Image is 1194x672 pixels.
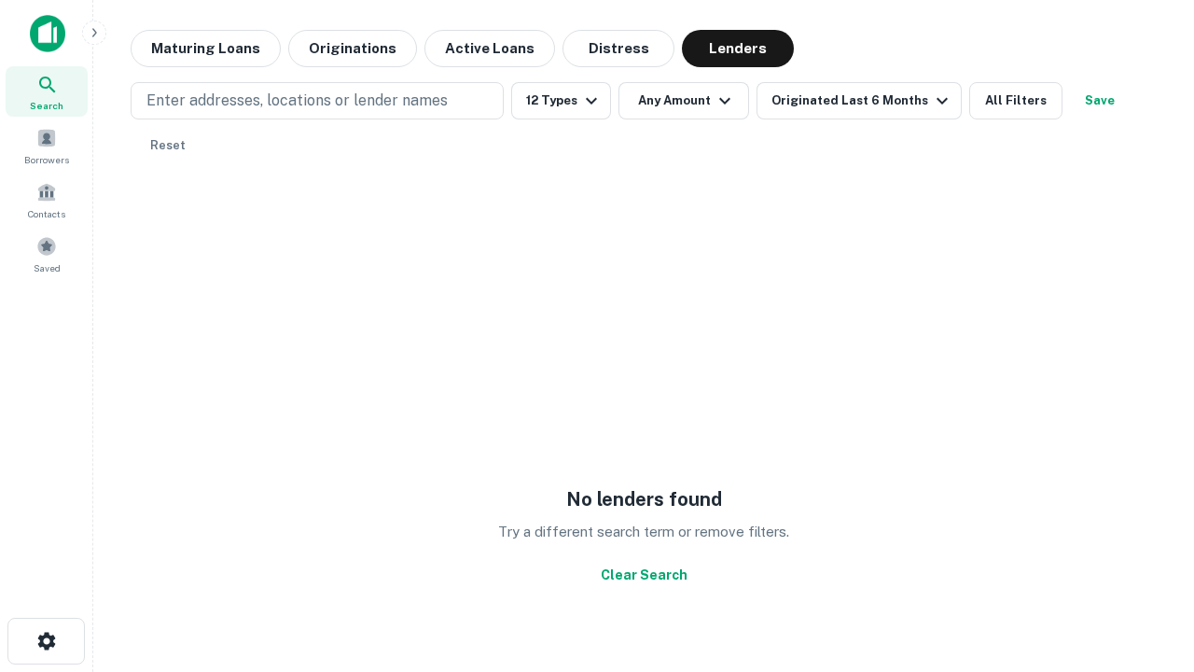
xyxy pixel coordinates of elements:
[498,521,789,543] p: Try a different search term or remove filters.
[146,90,448,112] p: Enter addresses, locations or lender names
[30,98,63,113] span: Search
[30,15,65,52] img: capitalize-icon.png
[6,120,88,171] a: Borrowers
[28,206,65,221] span: Contacts
[1101,523,1194,612] iframe: Chat Widget
[562,30,674,67] button: Distress
[593,558,695,592] button: Clear Search
[424,30,555,67] button: Active Loans
[771,90,953,112] div: Originated Last 6 Months
[1070,82,1130,119] button: Save your search to get updates of matches that match your search criteria.
[131,30,281,67] button: Maturing Loans
[618,82,749,119] button: Any Amount
[566,485,722,513] h5: No lenders found
[24,152,69,167] span: Borrowers
[969,82,1062,119] button: All Filters
[682,30,794,67] button: Lenders
[757,82,962,119] button: Originated Last 6 Months
[6,175,88,225] a: Contacts
[138,127,198,164] button: Reset
[511,82,611,119] button: 12 Types
[6,229,88,279] a: Saved
[6,66,88,117] a: Search
[34,260,61,275] span: Saved
[131,82,504,119] button: Enter addresses, locations or lender names
[288,30,417,67] button: Originations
